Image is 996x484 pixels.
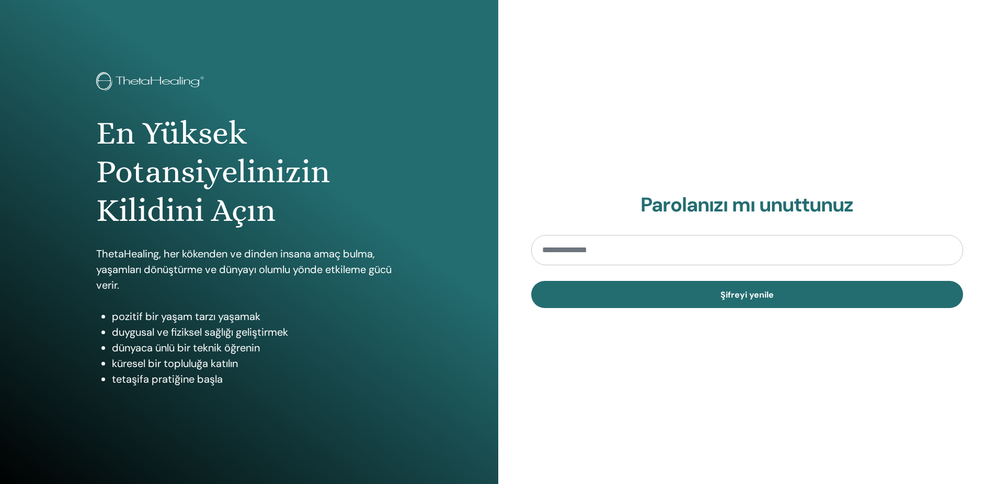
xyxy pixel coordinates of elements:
button: Şifreyi yenile [531,281,964,308]
h2: Parolanızı mı unuttunuz [531,193,964,217]
li: tetaşifa pratiğine başla [112,371,402,387]
h1: En Yüksek Potansiyelinizin Kilidini Açın [96,114,402,230]
li: pozitif bir yaşam tarzı yaşamak [112,309,402,324]
li: dünyaca ünlü bir teknik öğrenin [112,340,402,356]
span: Şifreyi yenile [720,289,774,300]
li: küresel bir topluluğa katılın [112,356,402,371]
li: duygusal ve fiziksel sağlığı geliştirmek [112,324,402,340]
p: ThetaHealing, her kökenden ve dinden insana amaç bulma, yaşamları dönüştürme ve dünyayı olumlu yö... [96,246,402,293]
